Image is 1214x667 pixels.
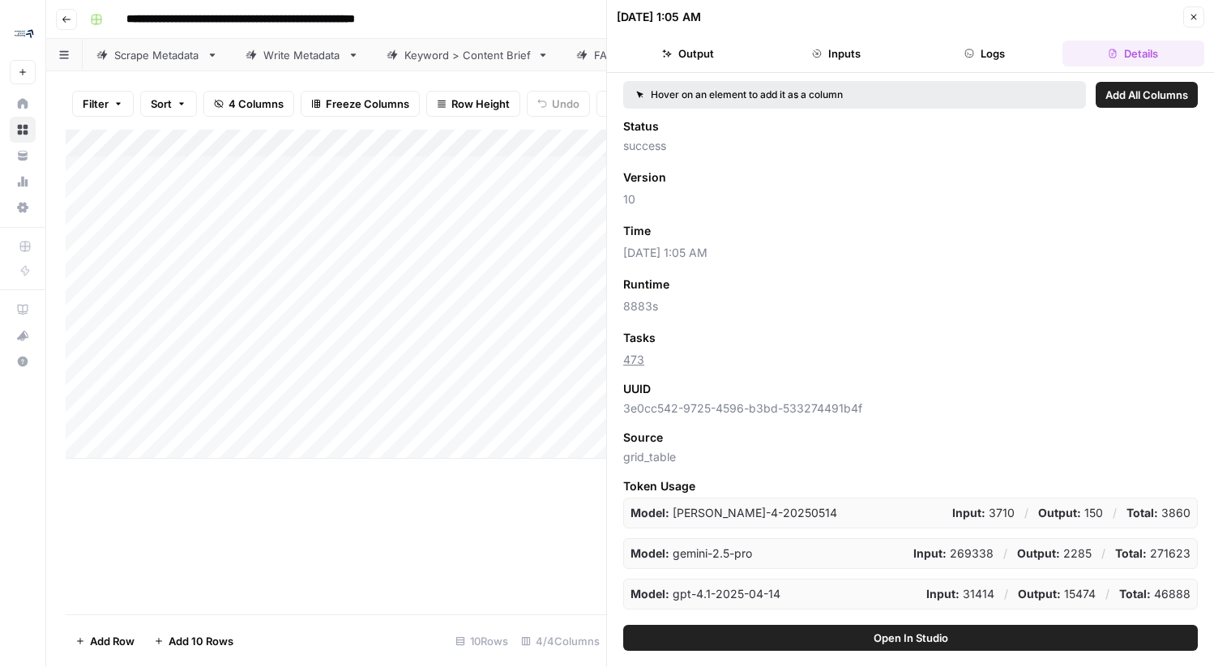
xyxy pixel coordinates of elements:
[623,223,651,239] span: Time
[617,9,701,25] div: [DATE] 1:05 AM
[90,633,135,649] span: Add Row
[527,91,590,117] button: Undo
[1003,545,1007,562] p: /
[144,628,243,654] button: Add 10 Rows
[140,91,197,117] button: Sort
[623,276,669,293] span: Runtime
[617,41,759,66] button: Output
[623,400,1198,417] span: 3e0cc542-9725-4596-b3bd-533274491b4f
[1038,505,1103,521] p: 150
[623,191,1198,207] span: 10
[623,138,1198,154] span: success
[10,143,36,169] a: Your Data
[623,298,1198,314] span: 8883s
[10,91,36,117] a: Home
[913,546,947,560] strong: Input:
[1024,505,1028,521] p: /
[515,628,606,654] div: 4/4 Columns
[1115,545,1190,562] p: 271623
[66,628,144,654] button: Add Row
[83,39,232,71] a: Scrape Metadata
[636,88,958,102] div: Hover on an element to add it as a column
[1126,505,1190,521] p: 3860
[151,96,172,112] span: Sort
[926,586,994,602] p: 31414
[1105,87,1188,103] span: Add All Columns
[952,506,985,519] strong: Input:
[631,545,752,562] p: gemini-2.5-pro
[1101,545,1105,562] p: /
[913,545,994,562] p: 269338
[72,91,134,117] button: Filter
[1018,587,1061,601] strong: Output:
[631,505,837,521] p: claude-sonnet-4-20250514
[10,297,36,323] a: AirOps Academy
[373,39,562,71] a: Keyword > Content Brief
[232,39,373,71] a: Write Metadata
[10,19,39,48] img: Compound Growth Logo
[631,587,669,601] strong: Model:
[623,625,1198,651] button: Open In Studio
[562,39,652,71] a: FAQs
[1017,546,1060,560] strong: Output:
[623,430,663,446] span: Source
[623,478,1198,494] span: Token Usage
[952,505,1015,521] p: 3710
[169,633,233,649] span: Add 10 Rows
[1017,545,1092,562] p: 2285
[11,323,35,348] div: What's new?
[229,96,284,112] span: 4 Columns
[623,381,651,397] span: UUID
[10,348,36,374] button: Help + Support
[1018,586,1096,602] p: 15474
[451,96,510,112] span: Row Height
[10,117,36,143] a: Browse
[874,630,948,646] span: Open In Studio
[623,245,1198,261] span: [DATE] 1:05 AM
[594,47,620,63] div: FAQs
[623,353,644,366] a: 473
[1113,505,1117,521] p: /
[263,47,341,63] div: Write Metadata
[926,587,960,601] strong: Input:
[83,96,109,112] span: Filter
[914,41,1056,66] button: Logs
[1105,586,1109,602] p: /
[1115,546,1147,560] strong: Total:
[10,195,36,220] a: Settings
[631,586,780,602] p: gpt-4.1-2025-04-14
[1096,82,1198,108] button: Add All Columns
[631,506,669,519] strong: Model:
[426,91,520,117] button: Row Height
[114,47,200,63] div: Scrape Metadata
[1004,586,1008,602] p: /
[10,169,36,195] a: Usage
[1038,506,1081,519] strong: Output:
[1062,41,1204,66] button: Details
[1119,586,1190,602] p: 46888
[404,47,531,63] div: Keyword > Content Brief
[326,96,409,112] span: Freeze Columns
[631,546,669,560] strong: Model:
[301,91,420,117] button: Freeze Columns
[623,449,1198,465] span: grid_table
[10,13,36,53] button: Workspace: Compound Growth
[623,330,656,346] span: Tasks
[1119,587,1151,601] strong: Total:
[1126,506,1158,519] strong: Total:
[449,628,515,654] div: 10 Rows
[552,96,579,112] span: Undo
[765,41,907,66] button: Inputs
[623,169,666,186] span: Version
[10,323,36,348] button: What's new?
[623,118,659,135] span: Status
[203,91,294,117] button: 4 Columns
